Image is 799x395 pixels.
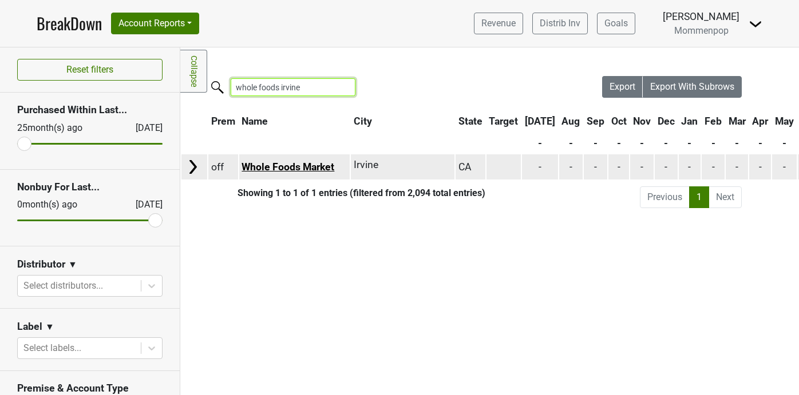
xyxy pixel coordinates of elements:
[125,121,163,135] div: [DATE]
[759,161,762,173] span: -
[640,161,643,173] span: -
[539,161,541,173] span: -
[749,133,771,153] th: -
[749,17,762,31] img: Dropdown Menu
[68,258,77,272] span: ▼
[559,133,583,153] th: -
[181,111,207,131] th: &nbsp;: activate to sort column ascending
[783,161,786,173] span: -
[17,321,42,333] h3: Label
[111,13,199,34] button: Account Reports
[702,133,725,153] th: -
[184,158,201,175] img: Arrow right
[608,111,630,131] th: Oct: activate to sort column ascending
[602,76,643,98] button: Export
[630,133,654,153] th: -
[17,104,163,116] h3: Purchased Within Last...
[674,25,729,36] span: Mommenpop
[211,115,235,127] span: Prem
[610,81,635,92] span: Export
[655,111,678,131] th: Dec: activate to sort column ascending
[688,161,691,173] span: -
[735,161,738,173] span: -
[584,111,607,131] th: Sep: activate to sort column ascending
[594,161,597,173] span: -
[726,133,749,153] th: -
[618,161,620,173] span: -
[663,9,739,24] div: [PERSON_NAME]
[522,111,558,131] th: Jul: activate to sort column ascending
[17,59,163,81] button: Reset filters
[242,115,268,127] span: Name
[486,111,521,131] th: Target: activate to sort column ascending
[354,159,378,170] span: Irvine
[655,133,678,153] th: -
[712,161,715,173] span: -
[180,187,485,198] div: Showing 1 to 1 of 1 entries (filtered from 2,094 total entries)
[702,111,725,131] th: Feb: activate to sort column ascending
[17,198,108,212] div: 0 month(s) ago
[630,111,654,131] th: Nov: activate to sort column ascending
[125,198,163,212] div: [DATE]
[597,13,635,34] a: Goals
[489,115,518,127] span: Target
[351,111,445,131] th: City: activate to sort column ascending
[180,50,207,93] a: Collapse
[456,111,485,131] th: State: activate to sort column ascending
[749,111,771,131] th: Apr: activate to sort column ascending
[679,111,701,131] th: Jan: activate to sort column ascending
[689,186,709,208] a: 1
[679,133,701,153] th: -
[608,133,630,153] th: -
[45,320,54,334] span: ▼
[17,121,108,135] div: 25 month(s) ago
[37,11,102,35] a: BreakDown
[650,81,734,92] span: Export With Subrows
[559,111,583,131] th: Aug: activate to sort column ascending
[242,161,334,173] a: Whole Foods Market
[17,181,163,193] h3: Nonbuy For Last...
[239,111,350,131] th: Name: activate to sort column ascending
[584,133,607,153] th: -
[532,13,588,34] a: Distrib Inv
[772,111,797,131] th: May: activate to sort column ascending
[569,161,572,173] span: -
[772,133,797,153] th: -
[726,111,749,131] th: Mar: activate to sort column ascending
[208,154,238,179] td: off
[474,13,523,34] a: Revenue
[664,161,667,173] span: -
[17,258,65,270] h3: Distributor
[522,133,558,153] th: -
[458,161,471,173] span: CA
[643,76,742,98] button: Export With Subrows
[208,111,238,131] th: Prem: activate to sort column ascending
[17,382,163,394] h3: Premise & Account Type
